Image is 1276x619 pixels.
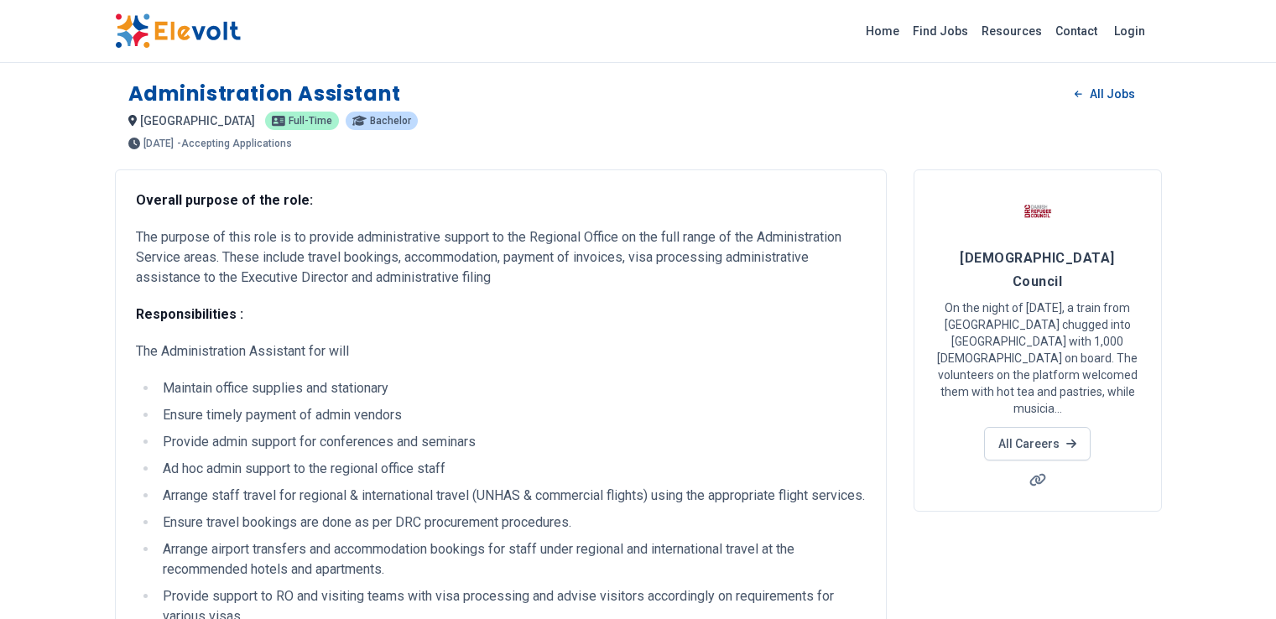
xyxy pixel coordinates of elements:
li: Ad hoc admin support to the regional office staff [158,459,866,479]
a: Contact [1049,18,1104,44]
strong: Overall purpose of the role: [136,192,313,208]
p: - Accepting Applications [177,138,292,148]
li: Maintain office supplies and stationary [158,378,866,398]
p: The Administration Assistant for will [136,341,866,362]
p: The purpose of this role is to provide administrative support to the Regional Office on the full ... [136,227,866,288]
li: Arrange airport transfers and accommodation bookings for staff under regional and international t... [158,539,866,580]
a: Login [1104,14,1155,48]
span: Bachelor [370,116,411,126]
img: Elevolt [115,13,241,49]
a: Find Jobs [906,18,975,44]
img: Danish Refugee Council [1017,190,1059,232]
span: [DATE] [143,138,174,148]
li: Arrange staff travel for regional & international travel (UNHAS & commercial flights) using the a... [158,486,866,506]
p: On the night of [DATE], a train from [GEOGRAPHIC_DATA] chugged into [GEOGRAPHIC_DATA] with 1,000 ... [935,299,1141,417]
strong: Responsibilities : [136,306,243,322]
span: [DEMOGRAPHIC_DATA] Council [960,250,1114,289]
a: All Jobs [1061,81,1148,107]
span: Full-time [289,116,332,126]
a: Resources [975,18,1049,44]
a: Home [859,18,906,44]
a: All Careers [984,427,1091,460]
li: Ensure travel bookings are done as per DRC procurement procedures. [158,512,866,533]
h1: Administration Assistant [128,81,401,107]
li: Ensure timely payment of admin vendors [158,405,866,425]
li: Provide admin support for conferences and seminars [158,432,866,452]
span: [GEOGRAPHIC_DATA] [140,114,255,127]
